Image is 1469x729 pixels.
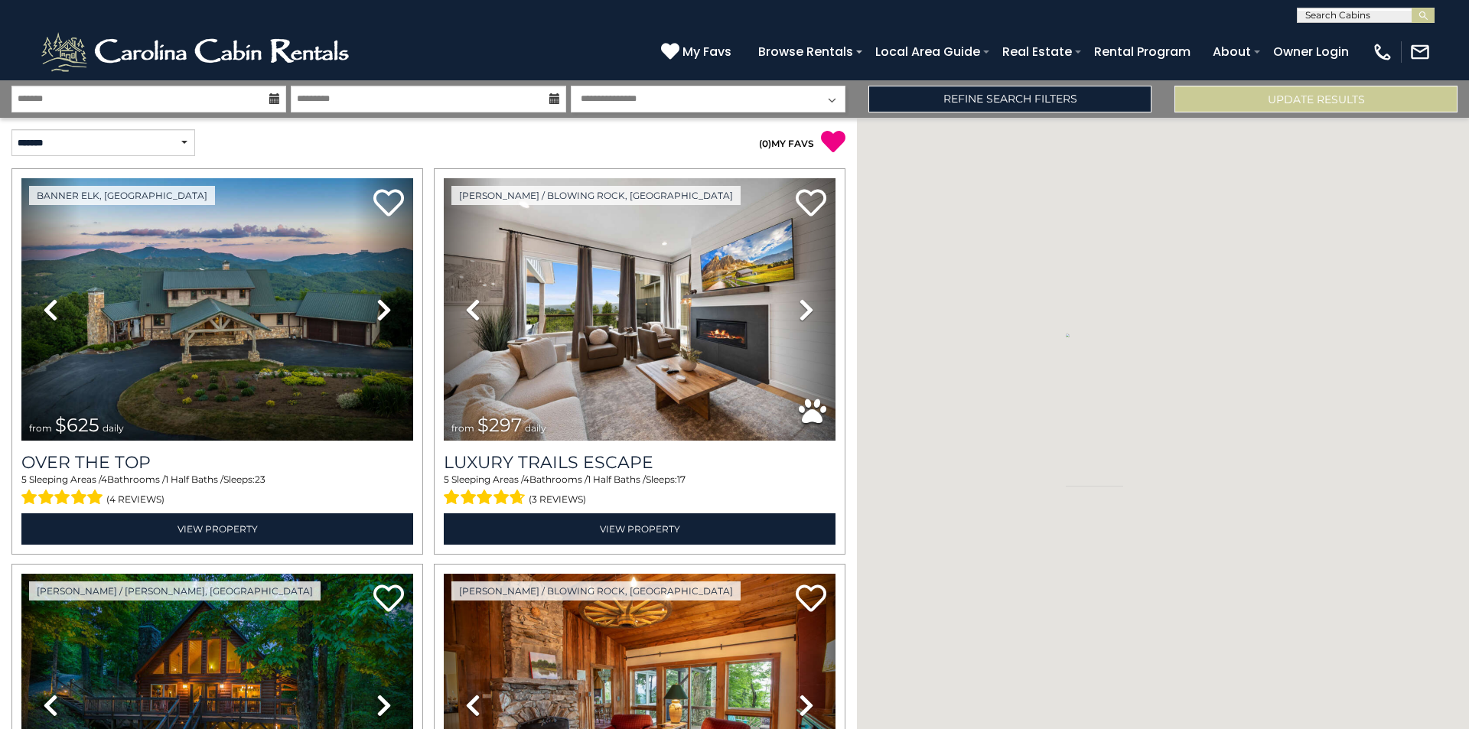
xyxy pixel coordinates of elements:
[751,38,861,65] a: Browse Rentals
[21,178,413,441] img: thumbnail_167153549.jpeg
[677,474,686,485] span: 17
[451,581,741,600] a: [PERSON_NAME] / Blowing Rock, [GEOGRAPHIC_DATA]
[523,474,529,485] span: 4
[525,422,546,434] span: daily
[165,474,223,485] span: 1 Half Baths /
[255,474,265,485] span: 23
[682,42,731,61] span: My Favs
[1409,41,1431,63] img: mail-regular-white.png
[444,513,835,545] a: View Property
[21,452,413,473] a: Over The Top
[444,178,835,441] img: thumbnail_168695581.jpeg
[477,414,522,436] span: $297
[21,473,413,509] div: Sleeping Areas / Bathrooms / Sleeps:
[451,422,474,434] span: from
[588,474,646,485] span: 1 Half Baths /
[661,42,735,62] a: My Favs
[868,86,1151,112] a: Refine Search Filters
[21,513,413,545] a: View Property
[868,38,988,65] a: Local Area Guide
[29,581,321,600] a: [PERSON_NAME] / [PERSON_NAME], [GEOGRAPHIC_DATA]
[759,138,814,149] a: (0)MY FAVS
[1372,41,1393,63] img: phone-regular-white.png
[451,186,741,205] a: [PERSON_NAME] / Blowing Rock, [GEOGRAPHIC_DATA]
[444,452,835,473] a: Luxury Trails Escape
[106,490,164,509] span: (4 reviews)
[373,583,404,616] a: Add to favorites
[529,490,586,509] span: (3 reviews)
[1086,38,1198,65] a: Rental Program
[38,29,356,75] img: White-1-2.png
[103,422,124,434] span: daily
[55,414,99,436] span: $625
[444,474,449,485] span: 5
[29,422,52,434] span: from
[995,38,1080,65] a: Real Estate
[1205,38,1259,65] a: About
[101,474,107,485] span: 4
[444,473,835,509] div: Sleeping Areas / Bathrooms / Sleeps:
[796,187,826,220] a: Add to favorites
[29,186,215,205] a: Banner Elk, [GEOGRAPHIC_DATA]
[762,138,768,149] span: 0
[1174,86,1458,112] button: Update Results
[759,138,771,149] span: ( )
[21,474,27,485] span: 5
[373,187,404,220] a: Add to favorites
[1265,38,1357,65] a: Owner Login
[796,583,826,616] a: Add to favorites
